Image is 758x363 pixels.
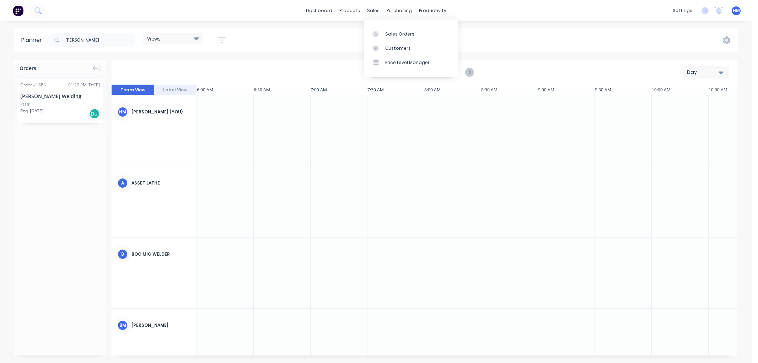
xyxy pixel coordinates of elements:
span: HM [733,7,740,14]
div: productivity [415,5,450,16]
input: Search for orders... [65,33,136,47]
div: Sales Orders [385,31,414,37]
img: Factory [13,5,23,16]
div: 10:00 AM [652,85,709,95]
div: sales [364,5,383,16]
div: Del [89,108,100,119]
div: 7:30 AM [367,85,424,95]
a: Sales Orders [364,27,458,41]
a: Customers [364,41,458,55]
div: BOC Mig Welder [131,251,191,257]
div: [PERSON_NAME] Welding [20,92,100,100]
div: A [117,178,128,188]
div: Customers [385,45,411,52]
div: 01:29 PM [DATE] [68,82,100,88]
div: [PERSON_NAME] [131,322,191,329]
div: Day [687,69,720,76]
button: Label View [154,85,197,95]
div: 6:00 AM [197,85,254,95]
div: Order # 1885 [20,82,46,88]
div: PO # [20,101,30,108]
button: Team View [112,85,154,95]
a: dashboard [302,5,336,16]
div: BM [117,320,128,331]
div: settings [669,5,696,16]
div: 6:30 AM [254,85,311,95]
div: B [117,249,128,260]
div: 9:00 AM [538,85,595,95]
div: Asset Lathe [131,180,191,186]
span: Req. [DATE] [20,108,43,114]
a: Price Level Manager [364,55,458,70]
span: Orders [20,64,36,72]
button: Next page [465,68,473,77]
span: Views [147,35,161,42]
div: [PERSON_NAME] (You) [131,109,191,115]
div: 8:00 AM [424,85,481,95]
div: 8:30 AM [481,85,538,95]
div: Planner [21,36,45,44]
div: 9:30 AM [595,85,652,95]
button: Day [683,66,729,79]
div: Price Level Manager [385,59,430,66]
div: 7:00 AM [311,85,367,95]
div: products [336,5,364,16]
div: HM [117,107,128,117]
div: purchasing [383,5,415,16]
